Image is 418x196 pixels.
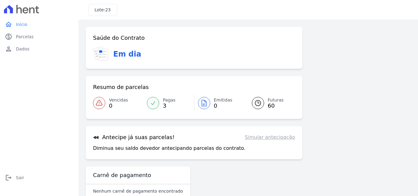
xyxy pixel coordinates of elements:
a: Emitidas 0 [194,94,244,112]
a: Futuras 60 [244,94,295,112]
span: Emitidas [214,97,233,103]
span: Sair [16,175,24,181]
p: Nenhum carnê de pagamento encontrado [93,188,183,194]
span: 3 [163,103,175,108]
span: 60 [268,103,284,108]
span: 0 [109,103,128,108]
span: 23 [105,7,111,12]
a: homeInício [2,18,76,31]
i: home [5,21,12,28]
h3: Lote: [95,7,111,13]
span: Futuras [268,97,284,103]
span: Pagas [163,97,175,103]
a: paidParcelas [2,31,76,43]
i: logout [5,174,12,181]
span: Dados [16,46,29,52]
i: person [5,45,12,53]
a: logoutSair [2,172,76,184]
span: Parcelas [16,34,34,40]
a: Vencidas 0 [93,94,143,112]
h3: Carnê de pagamento [93,172,151,179]
a: Simular antecipação [245,134,295,141]
span: Início [16,21,27,28]
h3: Antecipe já suas parcelas! [93,134,175,141]
h3: Resumo de parcelas [93,83,149,91]
a: Pagas 3 [143,94,194,112]
span: Vencidas [109,97,128,103]
h3: Em dia [113,49,141,60]
a: personDados [2,43,76,55]
p: Diminua seu saldo devedor antecipando parcelas do contrato. [93,145,245,152]
i: paid [5,33,12,40]
span: 0 [214,103,233,108]
h3: Saúde do Contrato [93,34,145,42]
